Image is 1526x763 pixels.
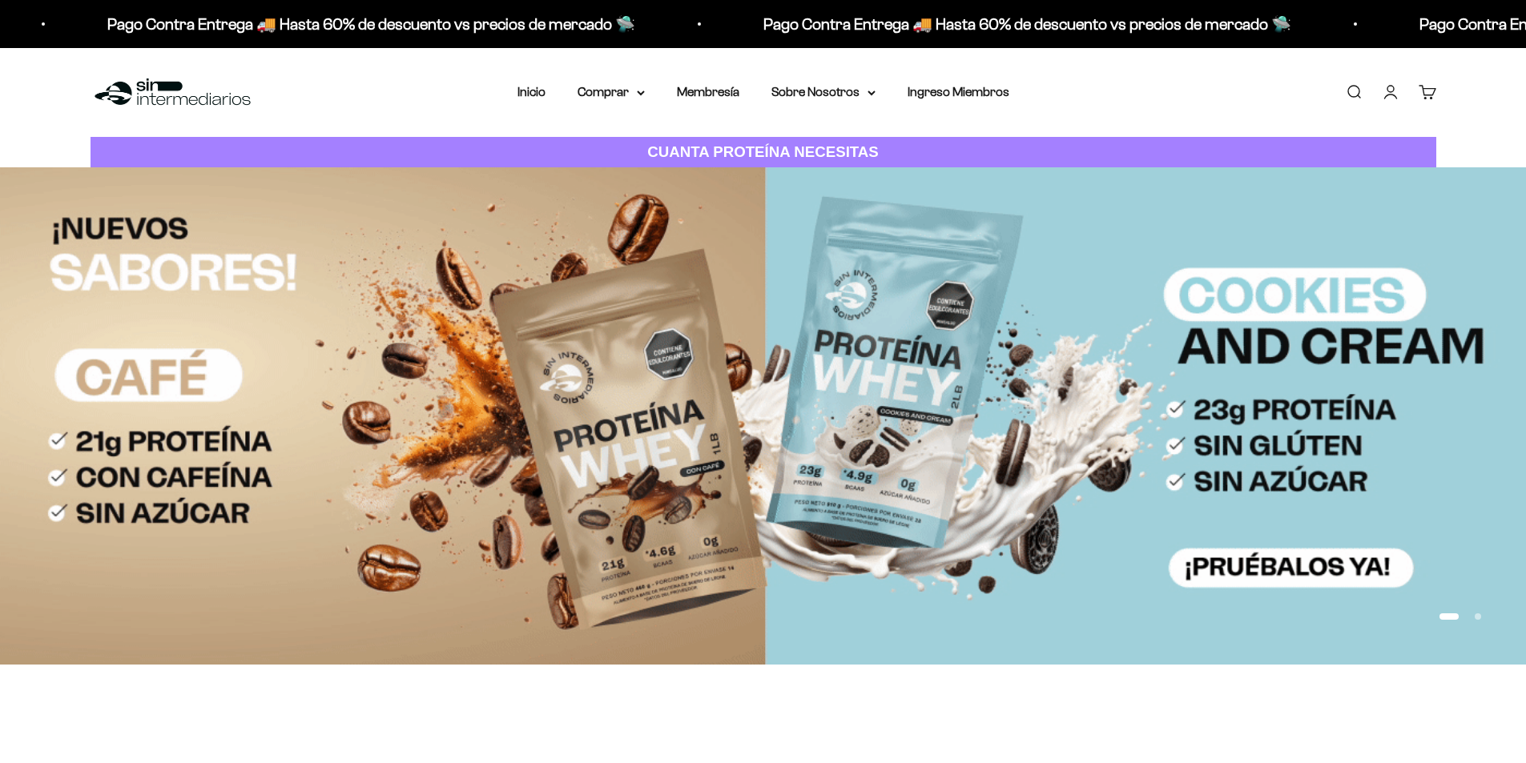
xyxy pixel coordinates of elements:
a: CUANTA PROTEÍNA NECESITAS [91,137,1436,168]
a: Ingreso Miembros [908,85,1009,98]
a: Inicio [517,85,546,98]
summary: Comprar [578,82,645,102]
summary: Sobre Nosotros [771,82,876,102]
p: Pago Contra Entrega 🚚 Hasta 60% de descuento vs precios de mercado 🛸 [30,11,558,37]
a: Membresía [677,85,739,98]
p: Pago Contra Entrega 🚚 Hasta 60% de descuento vs precios de mercado 🛸 [686,11,1214,37]
strong: CUANTA PROTEÍNA NECESITAS [647,143,879,160]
